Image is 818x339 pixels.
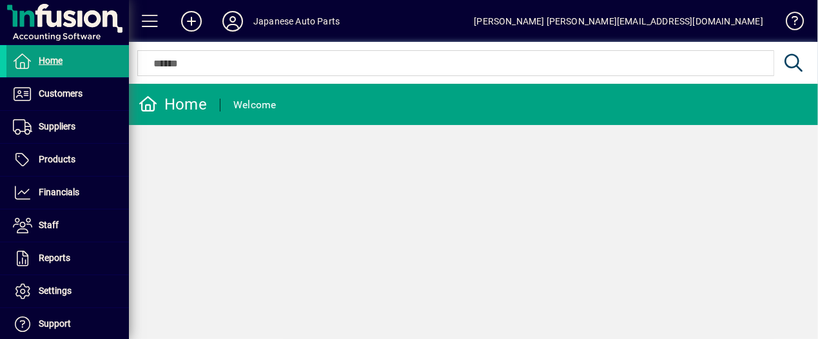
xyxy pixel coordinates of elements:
a: Suppliers [6,111,129,143]
span: Financials [39,187,79,197]
div: Japanese Auto Parts [253,11,340,32]
a: Staff [6,209,129,242]
span: Products [39,154,75,164]
button: Add [171,10,212,33]
button: Profile [212,10,253,33]
span: Suppliers [39,121,75,131]
span: Home [39,55,63,66]
a: Products [6,144,129,176]
div: Welcome [233,95,277,115]
div: [PERSON_NAME] [PERSON_NAME][EMAIL_ADDRESS][DOMAIN_NAME] [474,11,763,32]
div: Home [139,94,207,115]
a: Customers [6,78,129,110]
a: Reports [6,242,129,275]
span: Settings [39,286,72,296]
a: Knowledge Base [776,3,802,44]
a: Financials [6,177,129,209]
span: Customers [39,88,83,99]
span: Staff [39,220,59,230]
span: Reports [39,253,70,263]
a: Settings [6,275,129,307]
span: Support [39,318,71,329]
